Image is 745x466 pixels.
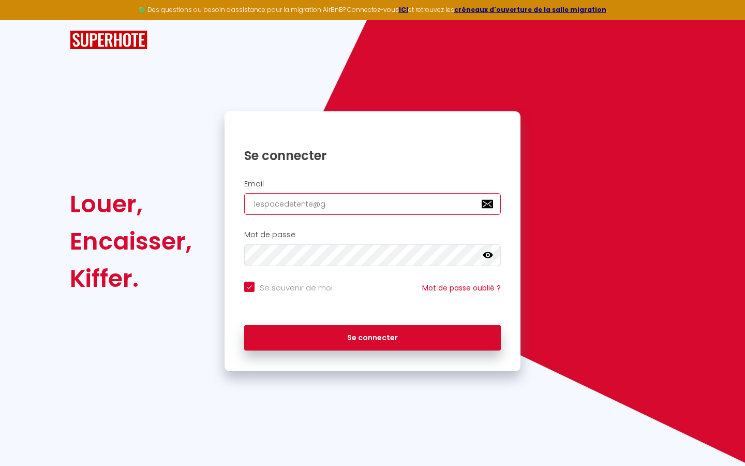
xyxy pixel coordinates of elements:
[70,185,192,223] div: Louer,
[70,260,192,297] div: Kiffer.
[244,148,501,164] h1: Se connecter
[70,223,192,260] div: Encaisser,
[422,283,501,293] a: Mot de passe oublié ?
[244,325,501,351] button: Se connecter
[70,31,147,50] img: SuperHote logo
[454,5,606,14] a: créneaux d'ouverture de la salle migration
[8,4,39,35] button: Ouvrir le widget de chat LiveChat
[244,230,501,239] h2: Mot de passe
[244,180,501,188] h2: Email
[244,193,501,215] input: Ton Email
[399,5,408,14] a: ICI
